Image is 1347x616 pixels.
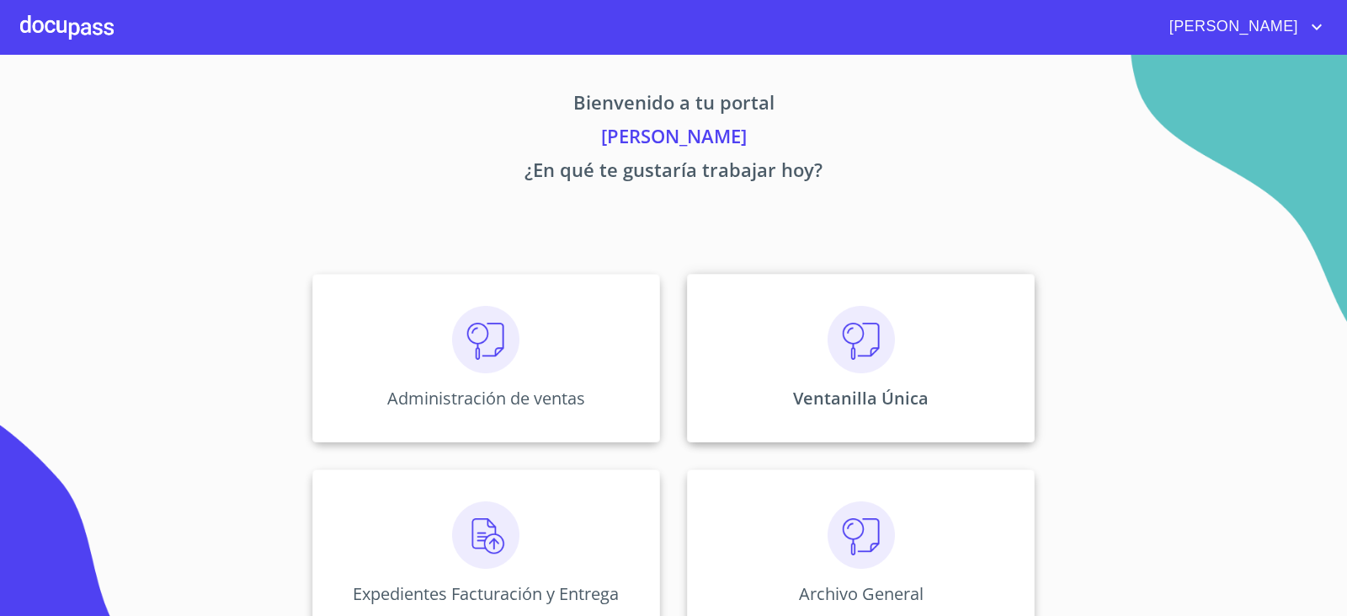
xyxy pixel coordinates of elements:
img: consulta.png [828,306,895,373]
img: consulta.png [828,501,895,569]
img: carga.png [452,501,519,569]
p: [PERSON_NAME] [155,122,1192,156]
img: consulta.png [452,306,519,373]
p: Ventanilla Única [793,387,929,410]
button: account of current user [1157,13,1327,40]
p: Bienvenido a tu portal [155,88,1192,122]
p: ¿En qué te gustaría trabajar hoy? [155,156,1192,190]
p: Expedientes Facturación y Entrega [353,582,619,605]
span: [PERSON_NAME] [1157,13,1307,40]
p: Archivo General [799,582,924,605]
p: Administración de ventas [387,387,585,410]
